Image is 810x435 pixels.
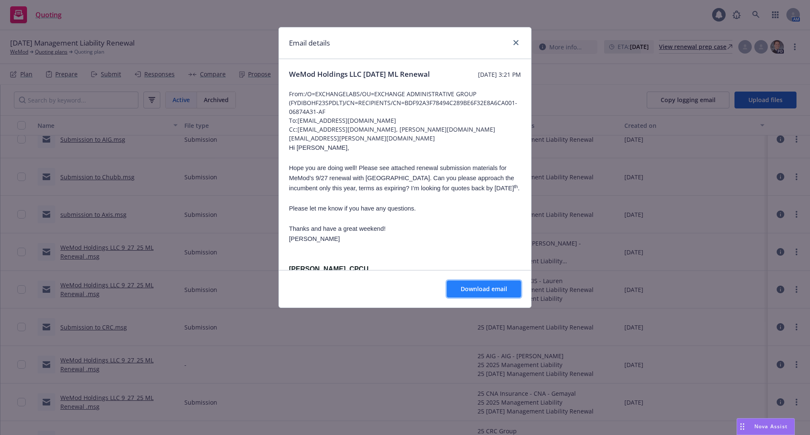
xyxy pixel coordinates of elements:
span: Hope you are doing well! Please see attached renewal submission materials for MeMod’s 9/27 renewa... [289,165,520,192]
sup: th [514,184,518,189]
span: To: [EMAIL_ADDRESS][DOMAIN_NAME] [289,116,521,125]
span: Nova Assist [754,423,788,430]
button: Download email [447,281,521,297]
span: Download email [461,285,507,293]
span: [DATE] 3:21 PM [478,70,521,79]
span: Hi [PERSON_NAME], [289,144,349,151]
span: WeMod Holdings LLC [DATE] ML Renewal [289,69,430,79]
button: Nova Assist [737,418,795,435]
span: Please let me know if you have any questions. [289,205,416,212]
div: Drag to move [737,419,748,435]
span: [PERSON_NAME] [289,235,340,242]
span: From: /O=EXCHANGELABS/OU=EXCHANGE ADMINISTRATIVE GROUP (FYDIBOHF23SPDLT)/CN=RECIPIENTS/CN=BDF92A3... [289,89,521,116]
span: [PERSON_NAME], CPCU [289,265,368,273]
h1: Email details [289,38,330,49]
span: Cc: [EMAIL_ADDRESS][DOMAIN_NAME], [PERSON_NAME][DOMAIN_NAME][EMAIL_ADDRESS][PERSON_NAME][DOMAIN_N... [289,125,521,143]
span: Thanks and have a great weekend! [289,225,386,232]
a: close [511,38,521,48]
